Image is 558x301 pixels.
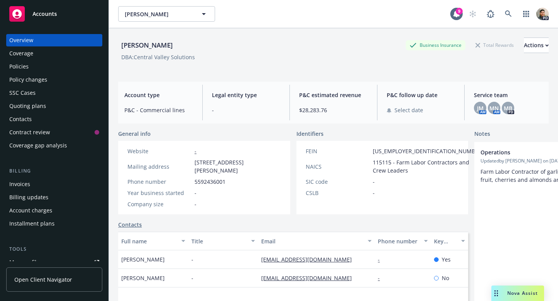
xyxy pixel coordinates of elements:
[9,126,50,139] div: Contract review
[212,91,281,99] span: Legal entity type
[212,106,281,114] span: -
[195,200,196,208] span: -
[378,237,419,245] div: Phone number
[9,47,33,60] div: Coverage
[118,40,176,50] div: [PERSON_NAME]
[504,104,512,112] span: MB
[261,237,363,245] div: Email
[6,217,102,230] a: Installment plans
[6,245,102,253] div: Tools
[118,232,188,250] button: Full name
[472,40,518,50] div: Total Rewards
[118,6,215,22] button: [PERSON_NAME]
[378,274,386,282] a: -
[406,40,465,50] div: Business Insurance
[6,191,102,204] a: Billing updates
[121,53,195,61] div: DBA: Central Valley Solutions
[195,178,226,186] span: 5592436001
[434,237,456,245] div: Key contact
[121,255,165,263] span: [PERSON_NAME]
[14,275,72,284] span: Open Client Navigator
[118,221,142,229] a: Contacts
[6,60,102,73] a: Policies
[9,191,48,204] div: Billing updates
[261,256,358,263] a: [EMAIL_ADDRESS][DOMAIN_NAME]
[394,106,423,114] span: Select date
[258,232,375,250] button: Email
[536,8,549,20] img: photo
[9,87,36,99] div: SSC Cases
[6,113,102,125] a: Contacts
[195,147,196,155] a: -
[456,8,463,15] div: 9
[9,60,29,73] div: Policies
[33,11,57,17] span: Accounts
[127,178,191,186] div: Phone number
[121,237,177,245] div: Full name
[191,255,193,263] span: -
[6,178,102,190] a: Invoices
[6,74,102,86] a: Policy changes
[124,91,193,99] span: Account type
[306,178,370,186] div: SIC code
[127,162,191,171] div: Mailing address
[483,6,498,22] a: Report a Bug
[124,106,193,114] span: P&C - Commercial lines
[518,6,534,22] a: Switch app
[191,237,247,245] div: Title
[465,6,480,22] a: Start snowing
[431,232,468,250] button: Key contact
[299,91,368,99] span: P&C estimated revenue
[489,104,499,112] span: MN
[9,204,52,217] div: Account charges
[373,189,375,197] span: -
[524,38,549,53] button: Actions
[474,130,490,139] span: Notes
[118,130,151,138] span: General info
[6,204,102,217] a: Account charges
[127,189,191,197] div: Year business started
[6,126,102,139] a: Contract review
[6,167,102,175] div: Billing
[188,232,258,250] button: Title
[261,274,358,282] a: [EMAIL_ADDRESS][DOMAIN_NAME]
[491,286,544,301] button: Nova Assist
[9,256,42,269] div: Manage files
[6,34,102,46] a: Overview
[477,104,484,112] span: JM
[6,47,102,60] a: Coverage
[9,74,47,86] div: Policy changes
[121,274,165,282] span: [PERSON_NAME]
[127,147,191,155] div: Website
[9,139,67,152] div: Coverage gap analysis
[373,158,484,174] span: 115115 - Farm Labor Contractors and Crew Leaders
[306,147,370,155] div: FEIN
[442,255,451,263] span: Yes
[9,34,33,46] div: Overview
[387,91,455,99] span: P&C follow up date
[9,217,55,230] div: Installment plans
[9,113,32,125] div: Contacts
[6,100,102,112] a: Quoting plans
[373,178,375,186] span: -
[195,189,196,197] span: -
[442,274,449,282] span: No
[378,256,386,263] a: -
[501,6,516,22] a: Search
[491,286,501,301] div: Drag to move
[507,290,538,296] span: Nova Assist
[306,162,370,171] div: NAICS
[373,147,484,155] span: [US_EMPLOYER_IDENTIFICATION_NUMBER]
[6,139,102,152] a: Coverage gap analysis
[474,91,542,99] span: Service team
[6,3,102,25] a: Accounts
[127,200,191,208] div: Company size
[195,158,281,174] span: [STREET_ADDRESS][PERSON_NAME]
[191,274,193,282] span: -
[299,106,368,114] span: $28,283.76
[375,232,431,250] button: Phone number
[9,100,46,112] div: Quoting plans
[296,130,324,138] span: Identifiers
[9,178,30,190] div: Invoices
